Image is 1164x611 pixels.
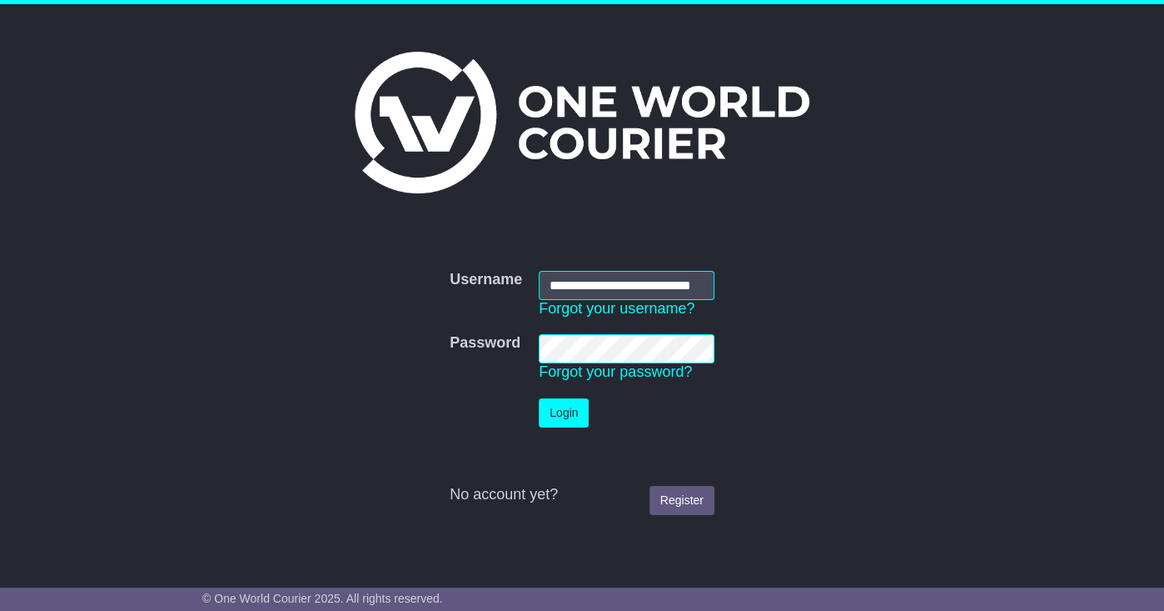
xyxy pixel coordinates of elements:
[450,334,520,353] label: Password
[539,398,589,428] button: Login
[202,592,443,605] span: © One World Courier 2025. All rights reserved.
[649,486,714,515] a: Register
[539,363,692,380] a: Forgot your password?
[450,486,714,504] div: No account yet?
[355,52,809,193] img: One World
[539,300,694,317] a: Forgot your username?
[450,271,522,289] label: Username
